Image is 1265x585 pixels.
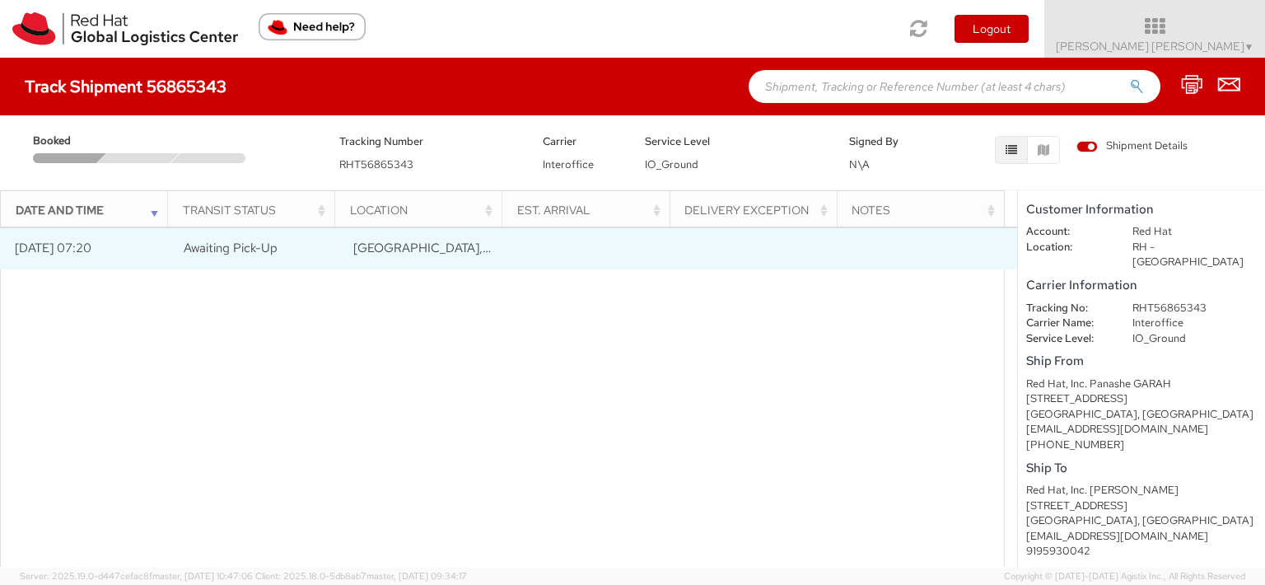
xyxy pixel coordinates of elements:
span: Copyright © [DATE]-[DATE] Agistix Inc., All Rights Reserved [1004,570,1245,583]
label: Shipment Details [1076,138,1188,157]
h4: Track Shipment 56865343 [25,77,226,96]
dt: Account: [1014,224,1120,240]
span: RALEIGH, NC, US [353,240,745,256]
span: RHT56865343 [339,157,413,171]
span: Awaiting Pick-Up [184,240,278,256]
h5: Carrier [543,136,620,147]
div: [PHONE_NUMBER] [1026,438,1257,453]
dt: Tracking No: [1014,301,1120,316]
img: rh-logistics-00dfa346123c4ec078e1.svg [12,12,238,45]
dt: Carrier Name: [1014,316,1120,331]
h5: Service Level [645,136,824,147]
span: Booked [33,133,104,149]
div: [GEOGRAPHIC_DATA], [GEOGRAPHIC_DATA] [1026,513,1257,529]
span: N\A [849,157,870,171]
h5: Ship From [1026,354,1257,368]
div: Delivery Exception [684,202,832,218]
span: [PERSON_NAME] [PERSON_NAME] [1056,39,1254,54]
span: Server: 2025.19.0-d447cefac8f [20,570,253,582]
div: [STREET_ADDRESS] [1026,391,1257,407]
div: Red Hat, Inc. Panashe GARAH [1026,377,1257,392]
div: 9195930042 [1026,544,1257,559]
span: ▼ [1244,40,1254,54]
div: Red Hat, Inc. [PERSON_NAME] [1026,483,1257,498]
h5: Signed By [849,136,927,147]
button: Need help? [259,13,366,40]
button: Logout [955,15,1029,43]
h5: Customer Information [1026,203,1257,217]
div: Notes [852,202,999,218]
span: master, [DATE] 09:34:17 [366,570,467,582]
div: [GEOGRAPHIC_DATA], [GEOGRAPHIC_DATA] [1026,407,1257,423]
span: Interoffice [543,157,594,171]
span: Client: 2025.18.0-5db8ab7 [255,570,467,582]
h5: Tracking Number [339,136,519,147]
h5: Ship To [1026,461,1257,475]
div: [EMAIL_ADDRESS][DOMAIN_NAME] [1026,529,1257,545]
div: Date and Time [16,202,163,218]
h5: Carrier Information [1026,278,1257,292]
dt: Location: [1014,240,1120,255]
input: Shipment, Tracking or Reference Number (at least 4 chars) [749,70,1160,103]
div: [STREET_ADDRESS] [1026,498,1257,514]
div: Transit Status [183,202,330,218]
div: [EMAIL_ADDRESS][DOMAIN_NAME] [1026,422,1257,438]
div: Location [350,202,497,218]
span: IO_Ground [645,157,698,171]
span: master, [DATE] 10:47:06 [152,570,253,582]
dt: Service Level: [1014,331,1120,347]
div: Est. Arrival [517,202,665,218]
span: Shipment Details [1076,138,1188,154]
